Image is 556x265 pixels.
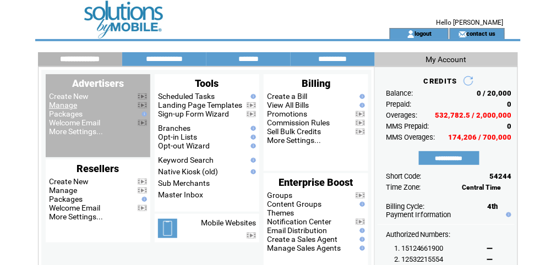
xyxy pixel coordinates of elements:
span: Enterprise Boost [279,176,353,188]
img: video.png [138,205,147,211]
a: Keyword Search [158,156,214,164]
span: Billing [302,78,330,89]
img: help.gif [248,169,256,174]
span: CREDITS [424,77,457,85]
img: video.png [138,179,147,185]
a: Groups [267,191,292,200]
img: contact_us_icon.gif [459,30,467,38]
a: More Settings... [49,127,103,136]
span: 0 [508,122,512,130]
img: video.png [138,120,147,126]
a: Email Distribution [267,226,327,235]
a: Mobile Websites [201,218,256,227]
img: video.png [247,102,256,108]
span: 4th [488,202,498,211]
img: video.png [356,192,365,198]
a: Manage Sales Agents [267,244,341,252]
a: Payment Information [386,211,451,219]
a: Sub Merchants [158,179,210,187]
span: 1. 15124661900 [394,244,444,252]
img: help.gif [248,158,256,163]
span: 174,206 / 700,000 [449,133,512,141]
a: Welcome Email [49,118,100,127]
a: Manage [49,186,77,195]
img: help.gif [504,212,511,217]
a: Create a Sales Agent [267,235,337,244]
a: Sell Bulk Credits [267,127,321,136]
span: Hello [PERSON_NAME] [437,19,504,26]
span: 2. 12532215554 [394,255,444,263]
a: Manage [49,101,77,109]
a: Promotions [267,109,307,118]
a: Welcome Email [49,203,100,212]
img: video.png [247,233,256,239]
a: More Settings... [267,136,321,145]
a: Sign-up Form Wizard [158,109,229,118]
img: help.gif [248,143,256,148]
img: help.gif [357,202,365,207]
span: Balance: [386,89,413,97]
span: MMS Prepaid: [386,122,429,130]
a: Master Inbox [158,190,203,199]
img: video.png [247,111,256,117]
span: Overages: [386,111,417,119]
a: contact us [467,30,496,37]
a: Notification Center [267,217,331,226]
span: Short Code: [386,172,422,180]
span: Billing Cycle: [386,202,425,211]
img: help.gif [248,135,256,140]
img: help.gif [357,94,365,99]
span: Authorized Numbers: [386,230,451,239]
img: video.png [356,129,365,135]
span: My Account [426,55,467,64]
img: help.gif [248,94,256,99]
img: video.png [356,219,365,225]
span: Prepaid: [386,100,411,108]
a: Create New [49,177,89,186]
a: Branches [158,124,190,132]
span: 0 / 20,000 [477,89,512,97]
a: Commission Rules [267,118,330,127]
a: More Settings... [49,212,103,221]
a: Packages [49,195,83,203]
img: help.gif [357,103,365,108]
img: help.gif [139,112,147,117]
span: 0 [508,100,512,108]
a: Create New [49,92,89,101]
span: Central Time [462,184,502,191]
img: help.gif [139,197,147,202]
a: Themes [267,208,294,217]
img: video.png [356,111,365,117]
span: MMS Overages: [386,133,435,141]
a: View All Bills [267,101,309,109]
a: logout [415,30,432,37]
a: Content Groups [267,200,321,208]
img: mobile-websites.png [158,219,177,238]
img: video.png [138,102,147,108]
a: Native Kiosk (old) [158,167,218,176]
img: video.png [356,120,365,126]
img: account_icon.gif [407,30,415,38]
span: Tools [195,78,219,89]
span: Time Zone: [386,183,421,191]
img: video.png [138,187,147,194]
a: Packages [49,109,83,118]
img: help.gif [248,126,256,131]
span: 532,782.5 / 2,000,000 [435,111,512,119]
img: help.gif [357,246,365,251]
span: Resellers [77,163,119,174]
a: Opt-in Lists [158,132,197,141]
img: help.gif [357,228,365,233]
img: video.png [138,93,147,100]
span: Advertisers [72,78,124,89]
img: help.gif [357,237,365,242]
span: 54244 [490,172,512,180]
a: Opt-out Wizard [158,141,210,150]
a: Landing Page Templates [158,101,242,109]
a: Scheduled Tasks [158,92,215,101]
a: Create a Bill [267,92,307,101]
